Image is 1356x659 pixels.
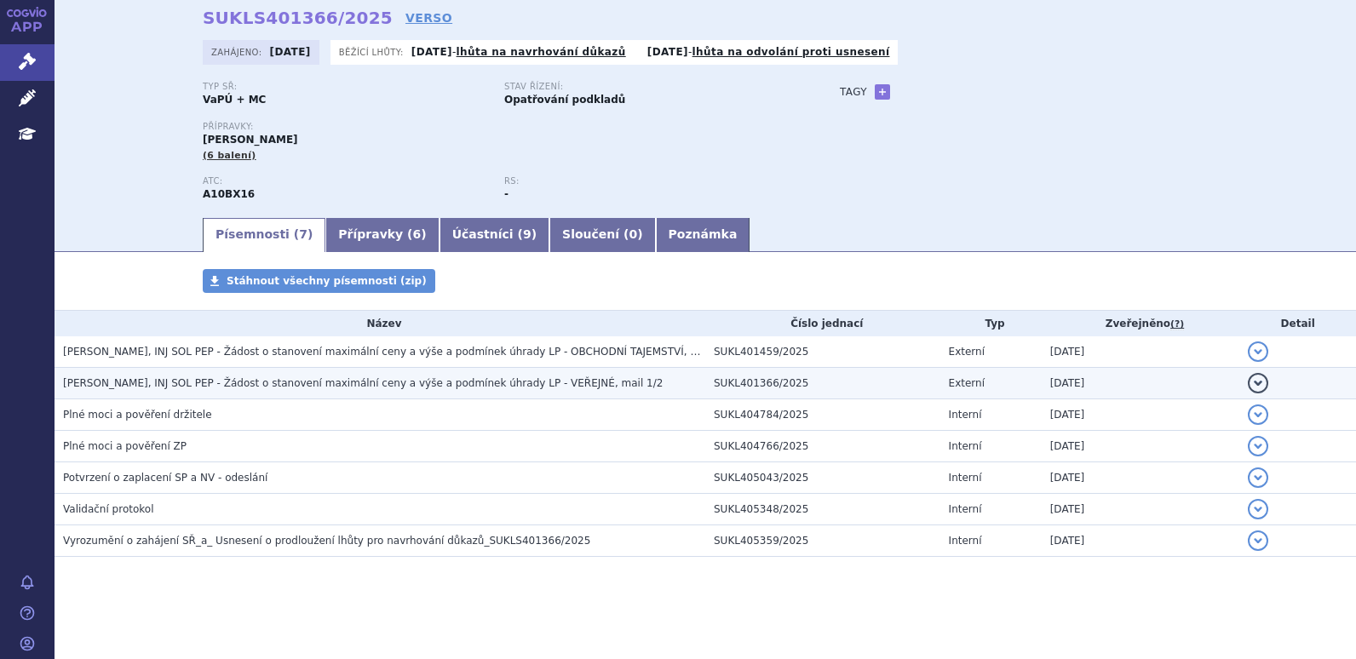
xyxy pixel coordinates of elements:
p: Typ SŘ: [203,82,487,92]
strong: [DATE] [647,46,688,58]
span: 0 [629,227,637,241]
span: [PERSON_NAME] [203,134,298,146]
h3: Tagy [840,82,867,102]
span: Interní [949,440,982,452]
a: Účastníci (9) [440,218,549,252]
strong: - [504,188,508,200]
th: Detail [1239,311,1356,336]
td: [DATE] [1042,431,1240,462]
span: 6 [413,227,422,241]
span: Interní [949,503,982,515]
span: MOUNJARO KWIKPEN, INJ SOL PEP - Žádost o stanovení maximální ceny a výše a podmínek úhrady LP - O... [63,346,732,358]
button: detail [1248,404,1268,425]
th: Typ [940,311,1042,336]
p: Stav řízení: [504,82,789,92]
td: SUKL404766/2025 [705,431,940,462]
a: Stáhnout všechny písemnosti (zip) [203,269,435,293]
p: ATC: [203,176,487,186]
p: RS: [504,176,789,186]
td: [DATE] [1042,336,1240,368]
td: SUKL405359/2025 [705,525,940,557]
span: MOUNJARO KWIKPEN, INJ SOL PEP - Žádost o stanovení maximální ceny a výše a podmínek úhrady LP - V... [63,377,663,389]
span: (6 balení) [203,150,256,161]
td: [DATE] [1042,462,1240,494]
span: Běžící lhůty: [339,45,407,59]
span: Interní [949,472,982,484]
th: Číslo jednací [705,311,940,336]
button: detail [1248,499,1268,519]
th: Název [55,311,705,336]
a: + [875,84,890,100]
span: Externí [949,346,985,358]
span: Interní [949,535,982,547]
span: Vyrozumění o zahájení SŘ_a_ Usnesení o prodloužení lhůty pro navrhování důkazů_SUKLS401366/2025 [63,535,590,547]
p: - [647,45,890,59]
strong: [DATE] [411,46,452,58]
span: Stáhnout všechny písemnosti (zip) [227,275,427,287]
button: detail [1248,373,1268,393]
button: detail [1248,436,1268,456]
span: Interní [949,409,982,421]
td: [DATE] [1042,399,1240,431]
a: Poznámka [656,218,750,252]
td: [DATE] [1042,368,1240,399]
span: Plné moci a pověření držitele [63,409,212,421]
span: 9 [523,227,531,241]
strong: SUKLS401366/2025 [203,8,393,28]
span: Externí [949,377,985,389]
td: SUKL404784/2025 [705,399,940,431]
td: SUKL405348/2025 [705,494,940,525]
strong: [DATE] [270,46,311,58]
a: Sloučení (0) [549,218,655,252]
span: Zahájeno: [211,45,265,59]
button: detail [1248,530,1268,551]
td: [DATE] [1042,494,1240,525]
a: lhůta na navrhování důkazů [457,46,626,58]
strong: VaPÚ + MC [203,94,266,106]
button: detail [1248,467,1268,488]
span: 7 [299,227,307,241]
th: Zveřejněno [1042,311,1240,336]
strong: TIRZEPATID [203,188,255,200]
span: Potvrzení o zaplacení SP a NV - odeslání [63,472,267,484]
td: SUKL401366/2025 [705,368,940,399]
a: VERSO [405,9,452,26]
p: - [411,45,626,59]
a: Písemnosti (7) [203,218,325,252]
a: Přípravky (6) [325,218,439,252]
abbr: (?) [1170,318,1184,330]
span: Plné moci a pověření ZP [63,440,187,452]
td: SUKL401459/2025 [705,336,940,368]
a: lhůta na odvolání proti usnesení [692,46,890,58]
button: detail [1248,341,1268,362]
p: Přípravky: [203,122,806,132]
td: SUKL405043/2025 [705,462,940,494]
strong: Opatřování podkladů [504,94,625,106]
td: [DATE] [1042,525,1240,557]
span: Validační protokol [63,503,154,515]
